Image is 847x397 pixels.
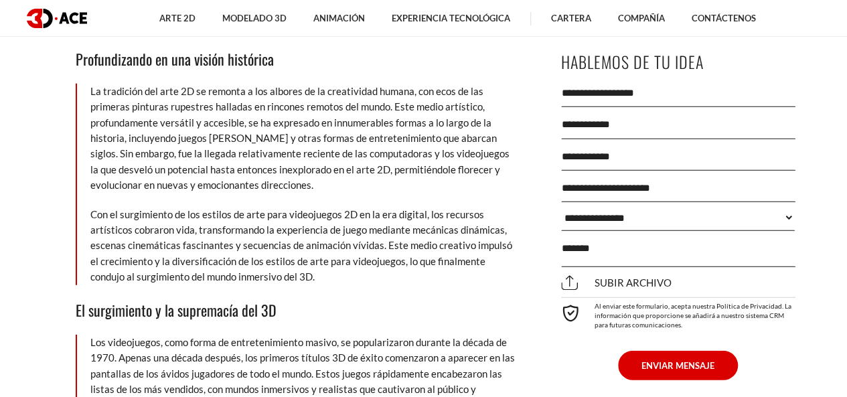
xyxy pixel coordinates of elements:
img: logotipo oscuro [27,9,87,28]
font: La tradición del arte 2D se remonta a los albores de la creatividad humana, con ecos de las prime... [90,85,510,191]
button: ENVIAR MENSAJE [618,350,738,380]
font: Hablemos de tu idea [561,49,704,73]
font: Contáctenos [692,13,756,23]
font: Modelado 3D [222,13,287,23]
font: Experiencia tecnológica [392,13,510,23]
font: Profundizando en una visión histórica [76,48,274,70]
font: Arte 2D [159,13,196,23]
font: Cartera [551,13,591,23]
font: ENVIAR MENSAJE [641,360,714,370]
font: Animación [313,13,365,23]
font: Compañía [618,13,665,23]
font: Subir archivo [595,276,672,289]
font: Al enviar este formulario, acepta nuestra Política de Privacidad. La información que proporcione ... [595,301,791,328]
font: El surgimiento y la supremacía del 3D [76,299,277,321]
font: Con el surgimiento de los estilos de arte para videojuegos 2D en la era digital, los recursos art... [90,208,512,283]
